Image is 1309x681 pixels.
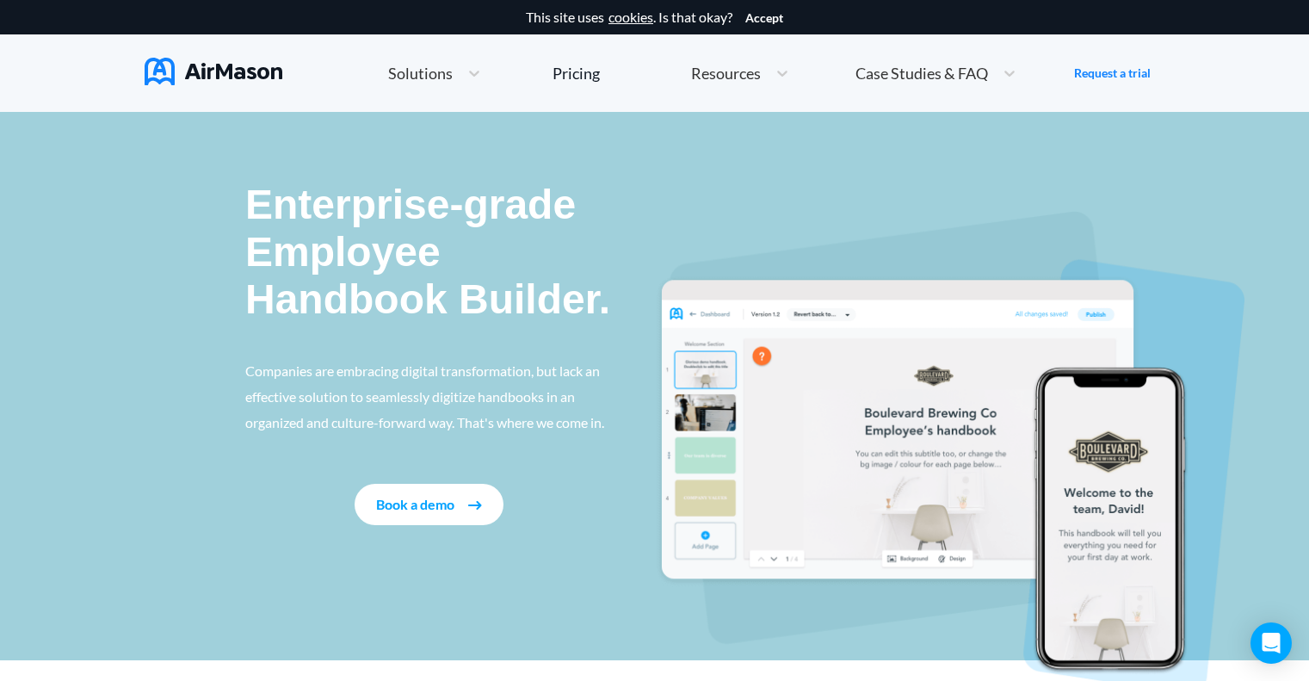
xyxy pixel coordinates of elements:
a: Pricing [553,58,600,89]
button: Accept cookies [745,11,783,25]
div: Open Intercom Messenger [1250,622,1292,664]
p: Enterprise-grade Employee Handbook Builder. [245,181,614,324]
span: Solutions [388,65,453,81]
a: cookies [608,9,653,25]
span: Resources [691,65,761,81]
a: Request a trial [1074,65,1151,82]
div: Pricing [553,65,600,81]
p: Companies are embracing digital transformation, but lack an effective solution to seamlessly digi... [245,358,614,436]
img: AirMason Logo [145,58,282,85]
span: Case Studies & FAQ [855,65,988,81]
button: Book a demo [355,484,503,525]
